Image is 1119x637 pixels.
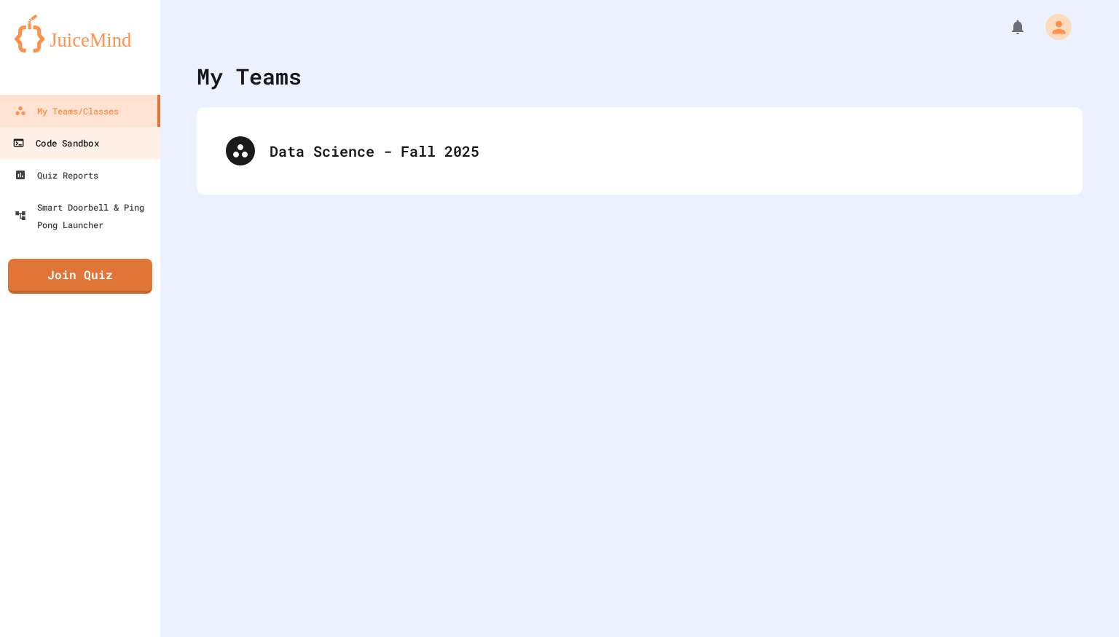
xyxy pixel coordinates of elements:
div: My Account [1030,10,1075,44]
div: Data Science - Fall 2025 [211,122,1068,180]
div: My Notifications [982,15,1030,39]
div: Code Sandbox [12,134,98,152]
div: Quiz Reports [15,166,98,184]
div: Smart Doorbell & Ping Pong Launcher [15,198,154,233]
div: Data Science - Fall 2025 [270,140,1053,162]
div: My Teams [197,60,302,93]
a: Join Quiz [8,259,152,294]
img: logo-orange.svg [15,15,146,52]
div: My Teams/Classes [15,102,119,120]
